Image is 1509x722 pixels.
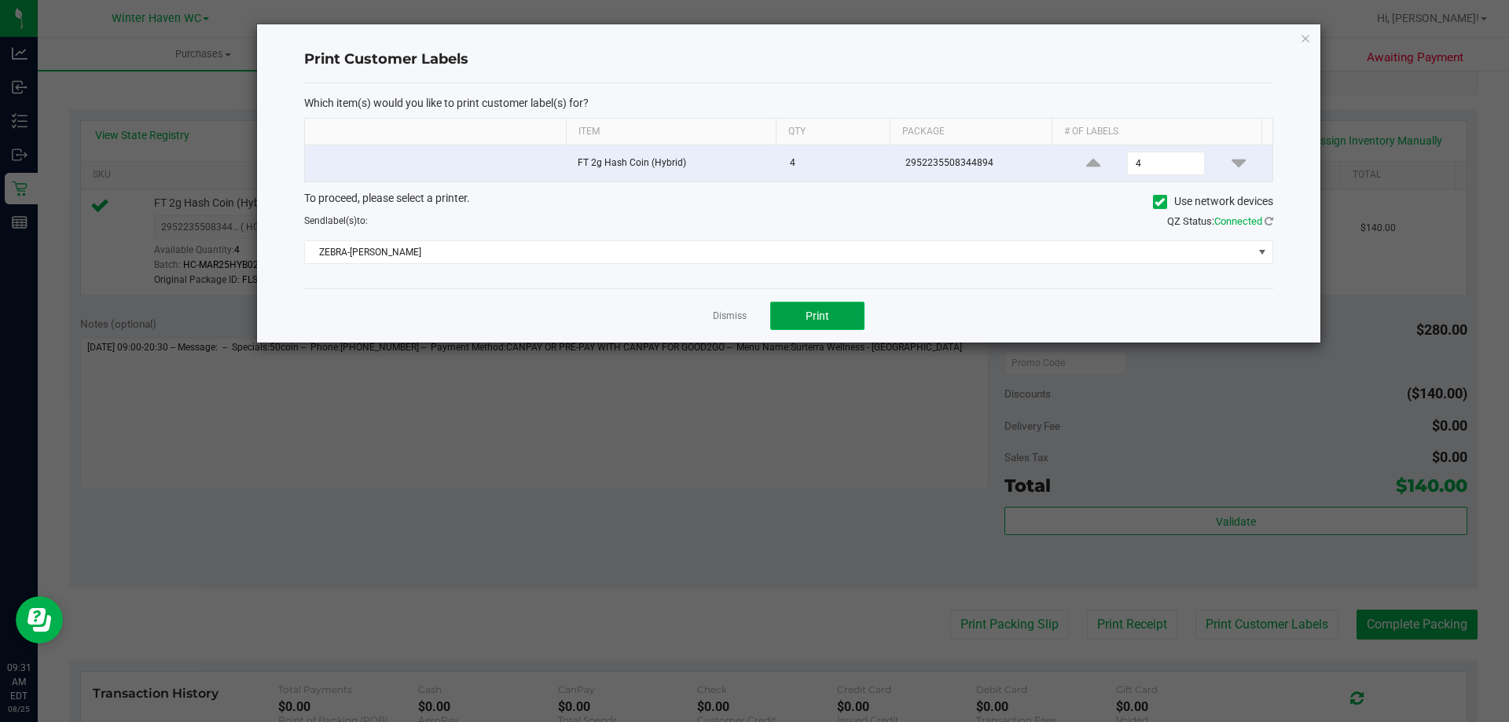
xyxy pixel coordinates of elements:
a: Dismiss [713,310,747,323]
span: label(s) [325,215,357,226]
td: 2952235508344894 [896,145,1060,181]
p: Which item(s) would you like to print customer label(s) for? [304,96,1273,110]
td: 4 [780,145,896,181]
span: Connected [1214,215,1262,227]
span: ZEBRA-[PERSON_NAME] [305,241,1253,263]
h4: Print Customer Labels [304,49,1273,70]
td: FT 2g Hash Coin (Hybrid) [568,145,780,181]
label: Use network devices [1153,193,1273,210]
th: Qty [776,119,890,145]
div: To proceed, please select a printer. [292,190,1285,214]
span: QZ Status: [1167,215,1273,227]
span: Print [806,310,829,322]
iframe: Resource center [16,596,63,643]
span: Send to: [304,215,368,226]
button: Print [770,302,865,330]
th: # of labels [1052,119,1261,145]
th: Item [566,119,776,145]
th: Package [890,119,1052,145]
